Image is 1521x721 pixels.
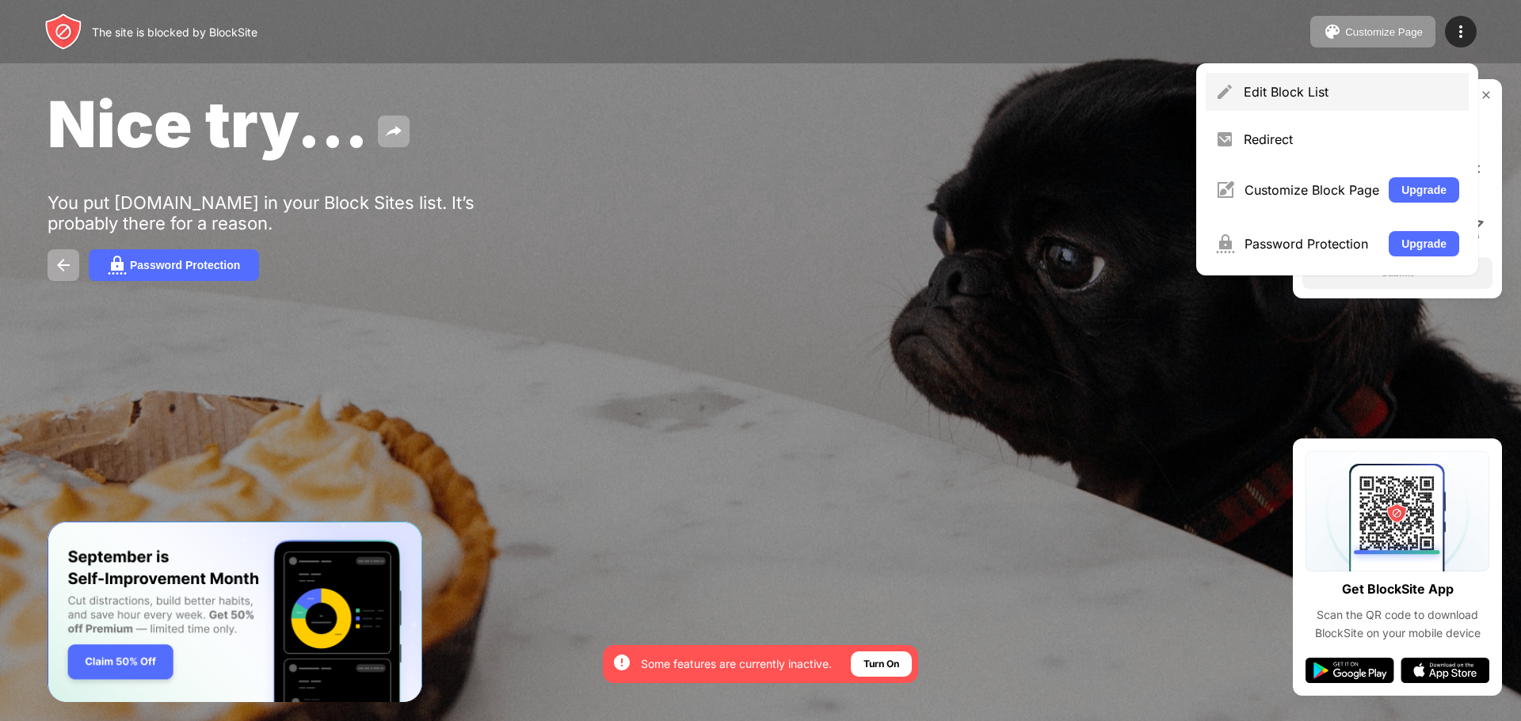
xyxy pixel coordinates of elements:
button: Customize Page [1310,16,1435,47]
img: menu-password.svg [1215,234,1235,253]
div: You put [DOMAIN_NAME] in your Block Sites list. It’s probably there for a reason. [48,192,537,233]
div: Scan the QR code to download BlockSite on your mobile device [1306,606,1489,642]
div: Password Protection [130,259,240,271]
div: Get BlockSite App [1342,578,1454,601]
button: Upgrade [1389,231,1459,256]
img: app-store.svg [1401,658,1489,683]
img: rate-us-close.svg [1480,89,1492,101]
img: menu-pencil.svg [1215,82,1234,101]
button: Password Protection [89,249,259,281]
button: Upgrade [1389,177,1459,203]
img: pallet.svg [1323,22,1342,41]
div: Turn On [863,656,899,672]
img: menu-redirect.svg [1215,130,1234,149]
img: error-circle-white.svg [612,653,631,672]
img: password.svg [108,256,127,275]
div: Some features are currently inactive. [641,656,832,672]
img: menu-customize.svg [1215,180,1235,199]
div: Password Protection [1245,236,1379,252]
iframe: Banner [48,522,422,703]
div: Edit Block List [1244,84,1459,100]
img: google-play.svg [1306,658,1394,683]
div: Customize Block Page [1245,182,1379,198]
div: Redirect [1244,131,1459,147]
img: qrcode.svg [1306,451,1489,571]
div: The site is blocked by BlockSite [92,25,257,39]
img: header-logo.svg [44,13,82,51]
img: share.svg [384,122,403,141]
span: Nice try... [48,85,368,162]
img: menu-icon.svg [1451,22,1470,41]
img: back.svg [54,256,73,275]
div: Customize Page [1345,26,1423,38]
